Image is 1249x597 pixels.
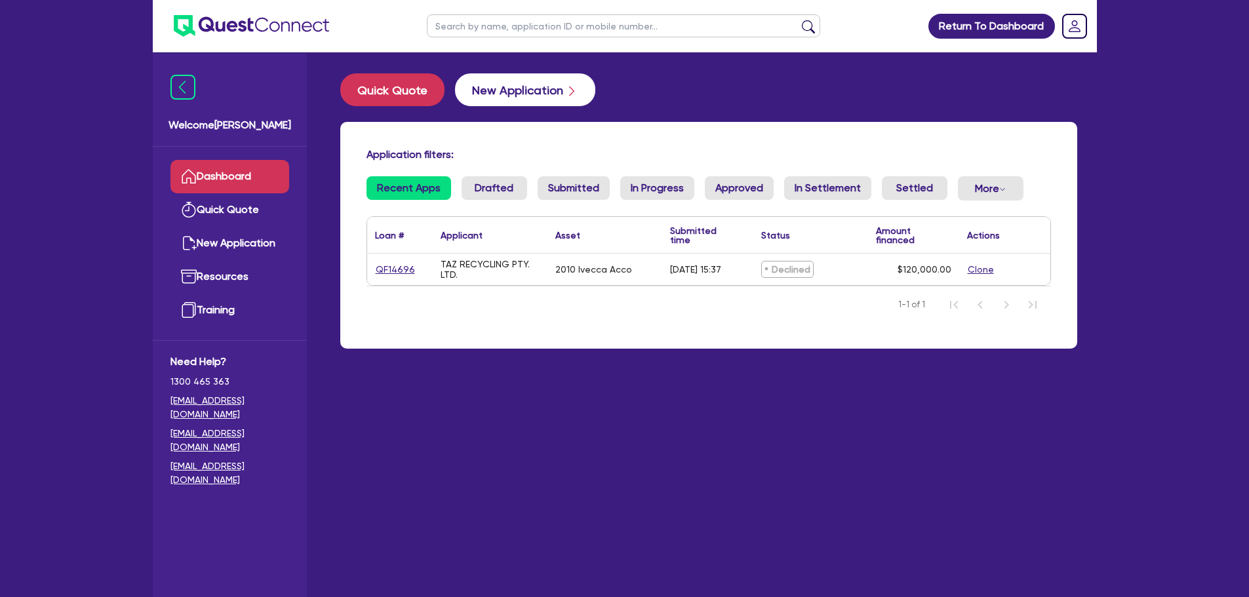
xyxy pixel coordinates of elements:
div: Submitted time [670,226,734,244]
a: Dropdown toggle [1058,9,1092,43]
a: Settled [882,176,947,200]
a: [EMAIL_ADDRESS][DOMAIN_NAME] [170,427,289,454]
button: Dropdown toggle [958,176,1023,201]
span: Declined [761,261,814,278]
a: Drafted [462,176,527,200]
a: QF14696 [375,262,416,277]
img: icon-menu-close [170,75,195,100]
img: resources [181,269,197,284]
span: $120,000.00 [898,264,951,275]
input: Search by name, application ID or mobile number... [427,14,820,37]
a: Training [170,294,289,327]
a: Quick Quote [340,73,455,106]
div: Asset [555,231,580,240]
a: New Application [170,227,289,260]
div: TAZ RECYCLING PTY. LTD. [441,259,540,280]
span: 1-1 of 1 [898,298,925,311]
button: Clone [967,262,995,277]
h4: Application filters: [367,148,1051,161]
button: First Page [941,292,967,318]
a: Approved [705,176,774,200]
a: Return To Dashboard [928,14,1055,39]
a: Quick Quote [170,193,289,227]
a: Submitted [538,176,610,200]
button: Previous Page [967,292,993,318]
div: 2010 Ivecca Acco [555,264,632,275]
img: training [181,302,197,318]
div: Applicant [441,231,483,240]
img: quest-connect-logo-blue [174,15,329,37]
button: New Application [455,73,595,106]
a: [EMAIL_ADDRESS][DOMAIN_NAME] [170,394,289,421]
img: new-application [181,235,197,251]
span: Need Help? [170,354,289,370]
div: Amount financed [876,226,951,244]
a: Recent Apps [367,176,451,200]
button: Last Page [1020,292,1046,318]
button: Quick Quote [340,73,445,106]
span: 1300 465 363 [170,375,289,389]
button: Next Page [993,292,1020,318]
div: Status [761,231,790,240]
a: Resources [170,260,289,294]
a: In Progress [620,176,694,200]
span: Welcome [PERSON_NAME] [169,117,291,133]
div: Loan # [375,231,404,240]
div: [DATE] 15:37 [670,264,721,275]
img: quick-quote [181,202,197,218]
a: In Settlement [784,176,871,200]
div: Actions [967,231,1000,240]
a: [EMAIL_ADDRESS][DOMAIN_NAME] [170,459,289,487]
a: Dashboard [170,160,289,193]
